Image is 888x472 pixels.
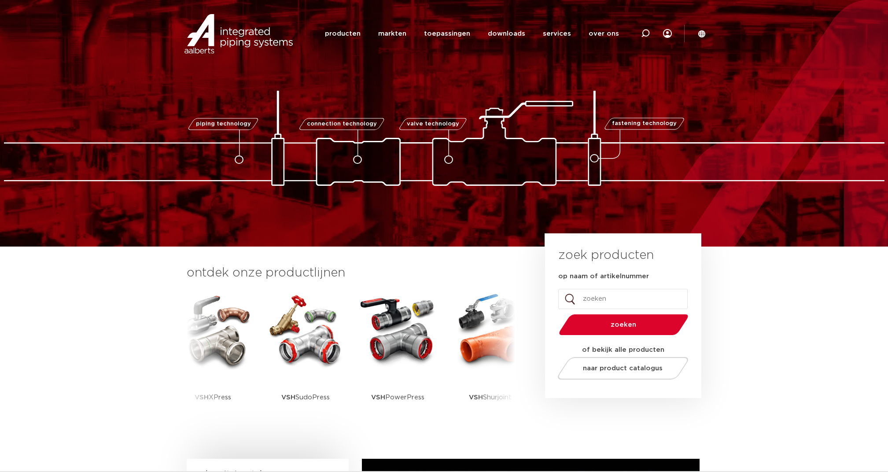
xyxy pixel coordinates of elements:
[325,17,619,51] nav: Menu
[558,272,649,281] label: op naam of artikelnummer
[371,394,385,401] strong: VSH
[424,17,470,51] a: toepassingen
[281,394,295,401] strong: VSH
[281,370,330,425] p: SudoPress
[583,365,663,372] span: naar product catalogus
[196,121,251,127] span: piping technology
[325,17,361,51] a: producten
[582,347,664,353] strong: of bekijk alle producten
[558,247,654,264] h3: zoek producten
[407,121,459,127] span: valve technology
[543,17,571,51] a: services
[589,17,619,51] a: over ons
[451,291,530,425] a: VSHShurjoint
[558,289,688,309] input: zoeken
[378,17,406,51] a: markten
[555,357,690,380] a: naar product catalogus
[173,291,253,425] a: VSHXPress
[612,121,677,127] span: fastening technology
[469,370,512,425] p: Shurjoint
[488,17,525,51] a: downloads
[469,394,483,401] strong: VSH
[555,313,692,336] button: zoeken
[358,291,438,425] a: VSHPowerPress
[306,121,376,127] span: connection technology
[195,370,231,425] p: XPress
[266,291,345,425] a: VSHSudoPress
[195,394,209,401] strong: VSH
[371,370,424,425] p: PowerPress
[582,321,666,328] span: zoeken
[187,264,515,282] h3: ontdek onze productlijnen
